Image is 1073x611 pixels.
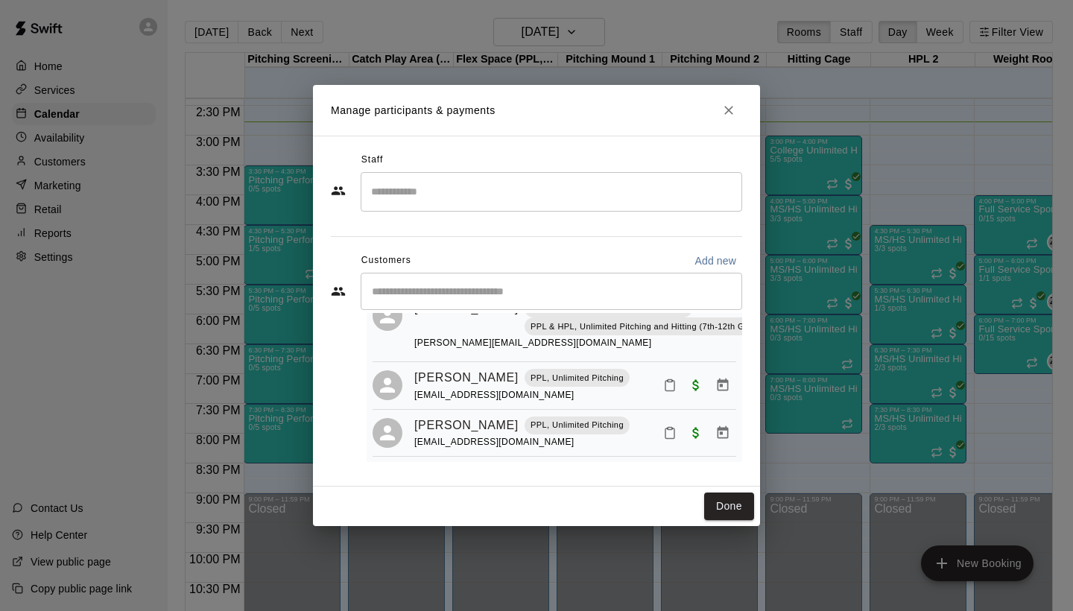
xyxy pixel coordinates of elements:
[373,301,402,331] div: Cason Frankenburger
[531,372,624,384] p: PPL, Unlimited Pitching
[361,148,383,172] span: Staff
[373,370,402,400] div: DJ Dotson
[683,425,709,438] span: Paid with Credit
[414,437,575,447] span: [EMAIL_ADDRESS][DOMAIN_NAME]
[414,368,519,387] a: [PERSON_NAME]
[361,273,742,310] div: Start typing to search customers...
[531,320,765,333] p: PPL & HPL, Unlimited Pitching and Hitting (7th-12th Grade)
[531,419,624,431] p: PPL, Unlimited Pitching
[331,284,346,299] svg: Customers
[361,172,742,212] div: Search staff
[657,420,683,446] button: Mark attendance
[414,338,651,348] span: [PERSON_NAME][EMAIL_ADDRESS][DOMAIN_NAME]
[704,493,754,520] button: Done
[331,183,346,198] svg: Staff
[694,253,736,268] p: Add new
[414,390,575,400] span: [EMAIL_ADDRESS][DOMAIN_NAME]
[657,373,683,398] button: Mark attendance
[709,372,736,399] button: Manage bookings & payment
[715,97,742,124] button: Close
[683,379,709,391] span: Paid with Credit
[414,416,519,435] a: [PERSON_NAME]
[689,249,742,273] button: Add new
[361,249,411,273] span: Customers
[709,420,736,446] button: Manage bookings & payment
[331,103,496,118] p: Manage participants & payments
[373,418,402,448] div: Jezeniah Pierce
